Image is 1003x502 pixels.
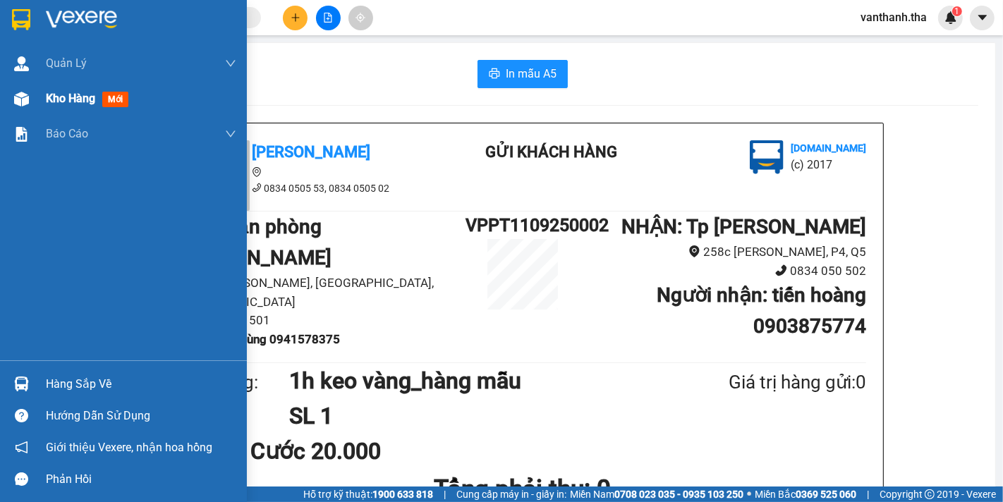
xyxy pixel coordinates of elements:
span: down [225,128,236,140]
button: aim [348,6,373,30]
b: Gửi khách hàng [485,143,617,161]
span: mới [102,92,128,107]
li: 258c [PERSON_NAME], P4, Q5 [580,243,866,262]
span: Cung cấp máy in - giấy in: [456,486,566,502]
span: message [15,472,28,486]
b: GỬI : Văn phòng [PERSON_NAME] [179,215,332,269]
h1: VPPT1109250002 [466,212,580,239]
div: Đã Trả Cước 20.000 [179,434,406,469]
li: 184 [PERSON_NAME], [GEOGRAPHIC_DATA], [GEOGRAPHIC_DATA] [179,274,466,311]
b: [PERSON_NAME] [18,91,80,157]
span: phone [775,264,787,276]
span: notification [15,441,28,454]
span: caret-down [976,11,989,24]
button: caret-down [970,6,995,30]
span: Báo cáo [46,125,88,142]
sup: 1 [952,6,962,16]
img: warehouse-icon [14,56,29,71]
span: Hỗ trợ kỹ thuật: [303,486,433,502]
img: warehouse-icon [14,376,29,391]
img: logo.jpg [153,18,187,51]
span: 1 [954,6,959,16]
img: warehouse-icon [14,92,29,106]
b: Gửi khách hàng [87,20,140,87]
div: Phản hồi [46,469,236,490]
button: file-add [316,6,341,30]
span: file-add [323,13,333,23]
span: Giới thiệu Vexere, nhận hoa hồng [46,439,212,456]
img: logo.jpg [750,140,784,174]
h1: 1h keo vàng_hàng mẫu [289,363,660,398]
li: 0834 0505 53, 0834 0505 02 [179,180,433,196]
span: Miền Bắc [755,486,856,502]
span: down [225,58,236,69]
span: Quản Lý [46,54,87,72]
b: Người nhận : tiến hoàng 0903875774 [657,283,866,338]
li: 0834 050 502 [580,262,866,281]
span: vanthanh.tha [849,8,938,26]
span: copyright [925,489,935,499]
li: (c) 2017 [118,67,194,85]
strong: 1900 633 818 [372,489,433,500]
b: [DOMAIN_NAME] [118,54,194,65]
h1: SL 1 [289,398,660,434]
span: ⚪️ [747,491,751,497]
li: 0834 050 501 [179,311,466,330]
b: NHẬN : Tp [PERSON_NAME] [621,215,866,238]
li: (c) 2017 [791,156,866,173]
span: printer [489,68,500,81]
span: environment [252,167,262,177]
span: | [867,486,869,502]
span: environment [688,245,700,257]
span: | [444,486,446,502]
span: Miền Nam [570,486,743,502]
button: plus [283,6,308,30]
b: [DOMAIN_NAME] [791,142,866,154]
span: question-circle [15,409,28,422]
div: Giá trị hàng gửi: 0 [660,368,866,397]
img: solution-icon [14,127,29,142]
b: Người gửi : Hùng 0941578375 [179,332,340,346]
strong: 0369 525 060 [796,489,856,500]
span: Kho hàng [46,92,95,105]
strong: 0708 023 035 - 0935 103 250 [614,489,743,500]
div: Hướng dẫn sử dụng [46,405,236,427]
span: phone [252,183,262,192]
img: icon-new-feature [944,11,957,24]
button: printerIn mẫu A5 [478,60,568,88]
span: In mẫu A5 [506,65,557,82]
span: aim [355,13,365,23]
div: Hàng sắp về [46,374,236,395]
span: plus [291,13,300,23]
b: [PERSON_NAME] [252,143,370,161]
img: logo-vxr [12,9,30,30]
